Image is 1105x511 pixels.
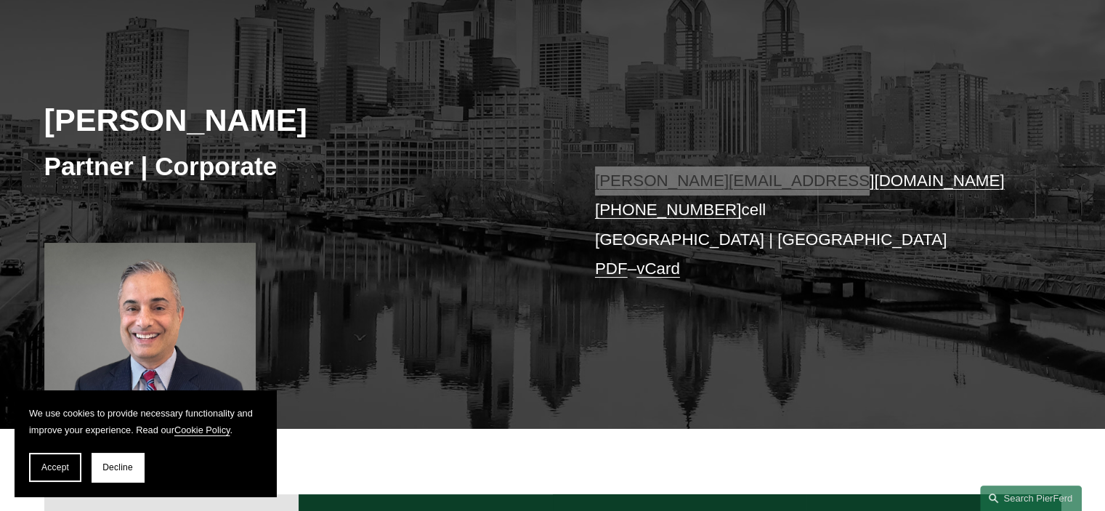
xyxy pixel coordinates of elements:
[29,405,262,438] p: We use cookies to provide necessary functionality and improve your experience. Read our .
[29,453,81,482] button: Accept
[595,259,628,278] a: PDF
[15,390,276,496] section: Cookie banner
[174,425,230,435] a: Cookie Policy
[102,462,133,472] span: Decline
[636,259,680,278] a: vCard
[595,172,1005,190] a: [PERSON_NAME][EMAIL_ADDRESS][DOMAIN_NAME]
[44,150,553,182] h3: Partner | Corporate
[41,462,69,472] span: Accept
[595,166,1019,283] p: cell [GEOGRAPHIC_DATA] | [GEOGRAPHIC_DATA] –
[44,101,553,139] h2: [PERSON_NAME]
[92,453,144,482] button: Decline
[595,201,742,219] a: [PHONE_NUMBER]
[980,486,1082,511] a: Search this site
